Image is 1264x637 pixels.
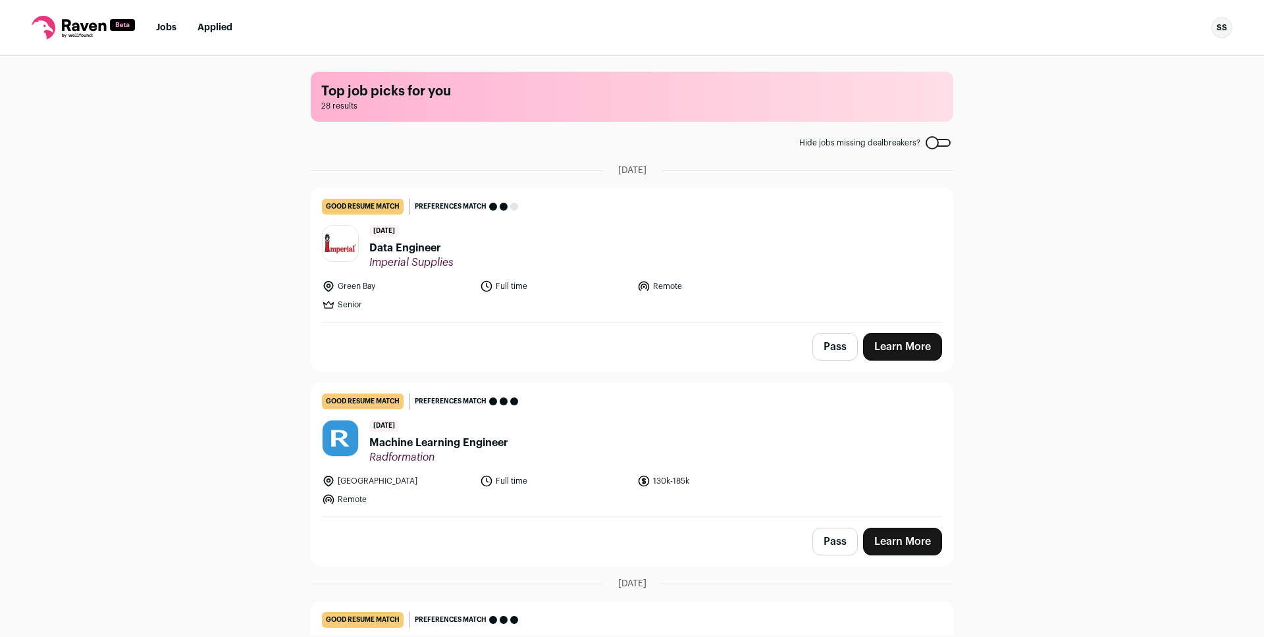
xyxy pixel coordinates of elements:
[311,188,953,322] a: good resume match Preferences match [DATE] Data Engineer Imperial Supplies Green Bay Full time Re...
[1211,17,1232,38] button: Open dropdown
[321,101,943,111] span: 28 results
[156,23,176,32] a: Jobs
[369,451,508,464] span: Radformation
[863,333,942,361] a: Learn More
[322,280,472,293] li: Green Bay
[369,435,508,451] span: Machine Learning Engineer
[415,613,487,626] span: Preferences match
[321,82,943,101] h1: Top job picks for you
[812,528,858,555] button: Pass
[369,420,399,432] span: [DATE]
[812,333,858,361] button: Pass
[369,256,454,269] span: Imperial Supplies
[480,474,630,488] li: Full time
[322,298,472,311] li: Senior
[311,383,953,517] a: good resume match Preferences match [DATE] Machine Learning Engineer Radformation [GEOGRAPHIC_DAT...
[799,138,920,148] span: Hide jobs missing dealbreakers?
[322,474,472,488] li: [GEOGRAPHIC_DATA]
[618,164,646,177] span: [DATE]
[322,199,404,215] div: good resume match
[323,233,358,254] img: aee929473ede7d879ed0be65252e961da23ee9d73cc3277a2f32b06f419c8898.jpg
[369,240,454,256] span: Data Engineer
[322,612,404,628] div: good resume match
[480,280,630,293] li: Full time
[415,395,487,408] span: Preferences match
[637,280,787,293] li: Remote
[323,420,358,456] img: 84b9d47561d8981486b6ce0b4c7afaa5bed7528e025fd0c4a0269d9fd34778bb.jpg
[322,394,404,409] div: good resume match
[415,200,487,213] span: Preferences match
[618,577,646,590] span: [DATE]
[322,493,472,506] li: Remote
[637,474,787,488] li: 130k-185k
[1211,17,1232,38] div: SS
[863,528,942,555] a: Learn More
[197,23,232,32] a: Applied
[369,225,399,238] span: [DATE]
